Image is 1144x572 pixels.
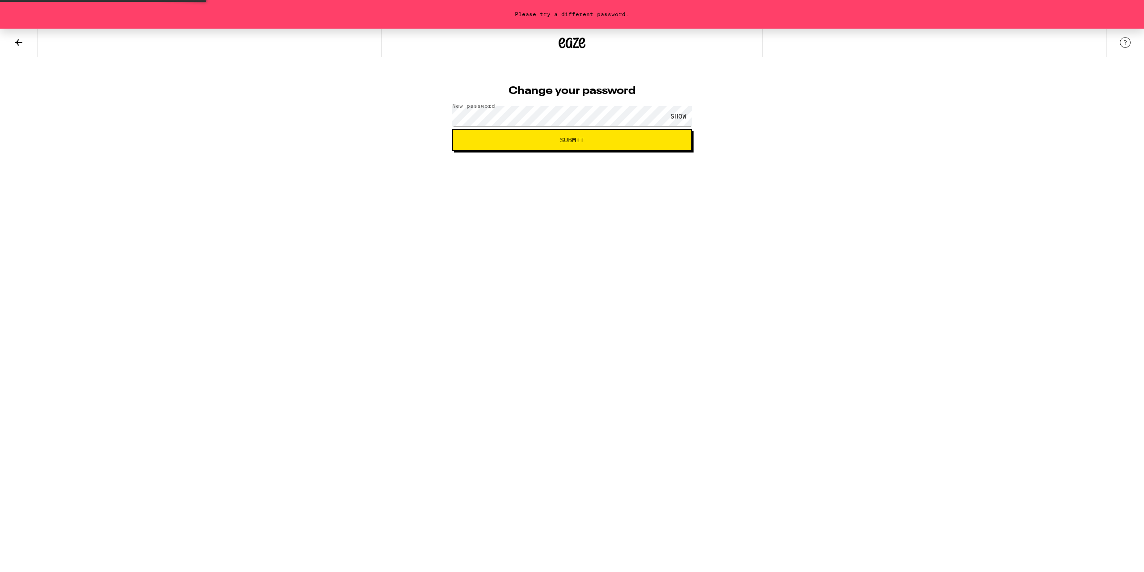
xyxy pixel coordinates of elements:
[665,106,692,126] div: SHOW
[560,137,584,143] span: Submit
[452,129,692,151] button: Submit
[452,103,495,109] label: New password
[452,86,692,97] h1: Change your password
[5,6,64,13] span: Hi. Need any help?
